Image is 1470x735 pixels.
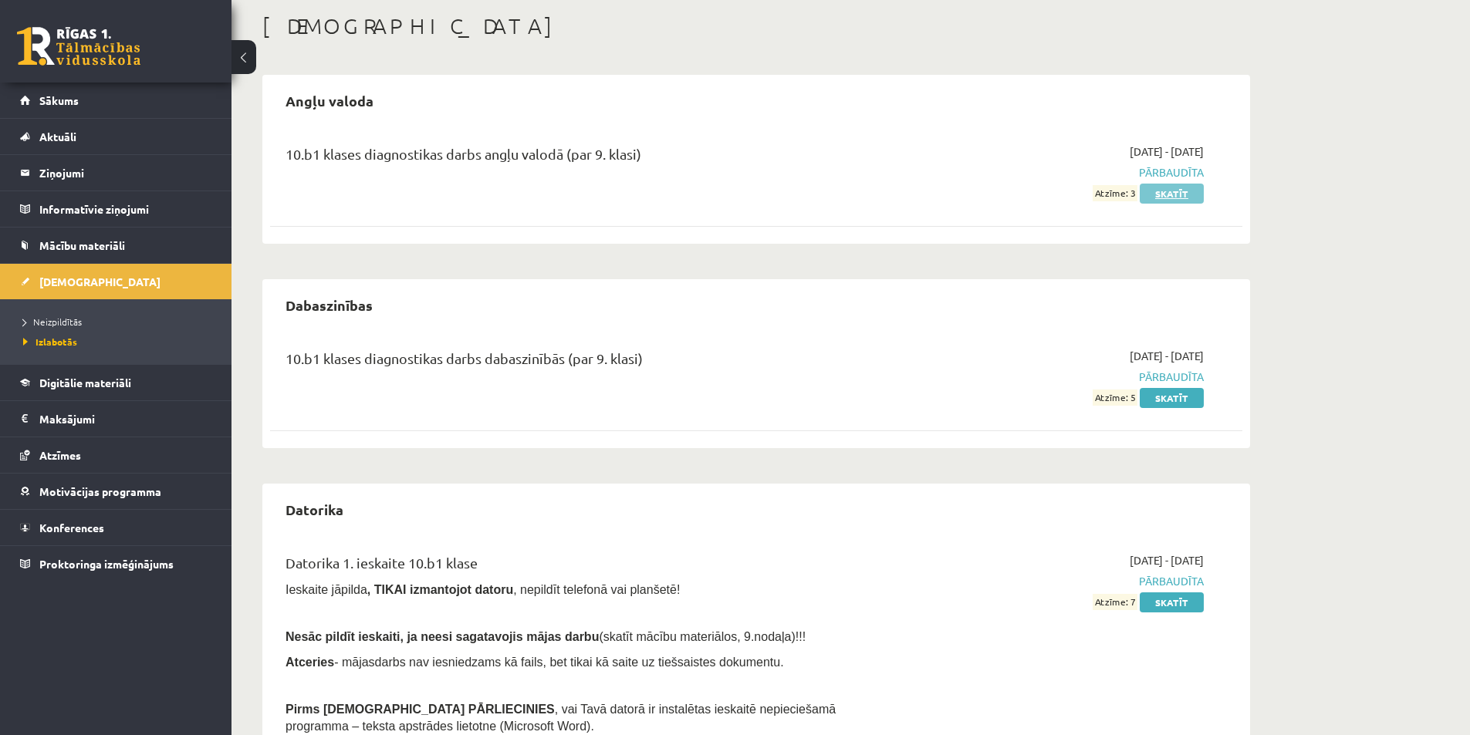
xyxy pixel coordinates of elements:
[286,656,784,669] span: - mājasdarbs nav iesniedzams kā fails, bet tikai kā saite uz tiešsaistes dokumentu.
[913,573,1204,589] span: Pārbaudīta
[39,521,104,534] span: Konferences
[262,13,1250,39] h1: [DEMOGRAPHIC_DATA]
[20,228,212,263] a: Mācību materiāli
[39,238,125,252] span: Mācību materiāli
[23,335,216,349] a: Izlabotās
[39,130,76,143] span: Aktuāli
[1130,143,1204,160] span: [DATE] - [DATE]
[39,275,161,288] span: [DEMOGRAPHIC_DATA]
[17,27,140,66] a: Rīgas 1. Tālmācības vidusskola
[1093,594,1137,610] span: Atzīme: 7
[20,83,212,118] a: Sākums
[20,474,212,509] a: Motivācijas programma
[39,484,161,498] span: Motivācijas programma
[39,191,212,227] legend: Informatīvie ziņojumi
[286,656,334,669] b: Atceries
[913,164,1204,180] span: Pārbaudīta
[23,315,216,329] a: Neizpildītās
[20,510,212,545] a: Konferences
[1140,184,1204,204] a: Skatīt
[286,703,836,733] span: , vai Tavā datorā ir instalētas ieskaitē nepieciešamā programma – teksta apstrādes lietotne (Micr...
[20,365,212,400] a: Digitālie materiāli
[39,93,79,107] span: Sākums
[1093,389,1137,406] span: Atzīme: 5
[20,437,212,473] a: Atzīmes
[39,448,81,462] span: Atzīmes
[1130,552,1204,568] span: [DATE] - [DATE]
[23,315,82,328] span: Neizpildītās
[270,491,359,528] h2: Datorika
[1130,348,1204,364] span: [DATE] - [DATE]
[39,155,212,190] legend: Ziņojumi
[20,119,212,154] a: Aktuāli
[1140,592,1204,612] a: Skatīt
[39,401,212,437] legend: Maksājumi
[599,630,806,643] span: (skatīt mācību materiālos, 9.nodaļa)!!!
[286,630,599,643] span: Nesāc pildīt ieskaiti, ja neesi sagatavojis mājas darbu
[20,264,212,299] a: [DEMOGRAPHIC_DATA]
[39,557,174,571] span: Proktoringa izmēģinājums
[286,703,555,716] span: Pirms [DEMOGRAPHIC_DATA] PĀRLIECINIES
[367,583,513,596] b: , TIKAI izmantojot datoru
[286,583,680,596] span: Ieskaite jāpilda , nepildīt telefonā vai planšetē!
[1140,388,1204,408] a: Skatīt
[20,401,212,437] a: Maksājumi
[286,552,890,581] div: Datorika 1. ieskaite 10.b1 klase
[39,376,131,389] span: Digitālie materiāli
[286,348,890,376] div: 10.b1 klases diagnostikas darbs dabaszinībās (par 9. klasi)
[270,83,389,119] h2: Angļu valoda
[20,155,212,190] a: Ziņojumi
[913,369,1204,385] span: Pārbaudīta
[270,287,388,323] h2: Dabaszinības
[20,546,212,582] a: Proktoringa izmēģinājums
[23,335,77,348] span: Izlabotās
[286,143,890,172] div: 10.b1 klases diagnostikas darbs angļu valodā (par 9. klasi)
[1093,185,1137,201] span: Atzīme: 3
[20,191,212,227] a: Informatīvie ziņojumi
